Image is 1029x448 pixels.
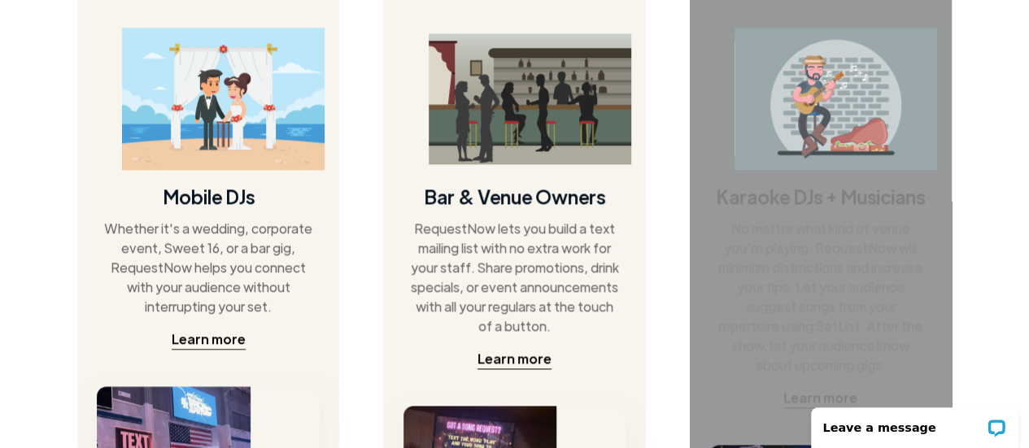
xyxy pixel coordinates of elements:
[172,329,246,349] div: Learn more
[424,183,605,209] h4: Bar & Venue Owners
[122,28,325,170] img: wedding on a beach
[477,349,552,369] a: Learn more
[429,33,631,163] img: bar image
[103,219,313,316] div: Whether it's a wedding, corporate event, Sweet 16, or a bar gig, RequestNow helps you connect wit...
[735,28,937,170] img: guitarist
[163,183,255,209] h4: Mobile DJs
[172,329,246,350] a: Learn more
[409,219,619,336] div: RequestNow lets you build a text mailing list with no extra work for your staff. Share promotions...
[783,388,857,408] a: Learn more
[716,183,925,209] h4: Karaoke DJs + Musicians
[716,219,926,375] div: No matter what kind of venue you're playing, RequestNow will minimize distractions and increase y...
[800,397,1029,448] iframe: LiveChat chat widget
